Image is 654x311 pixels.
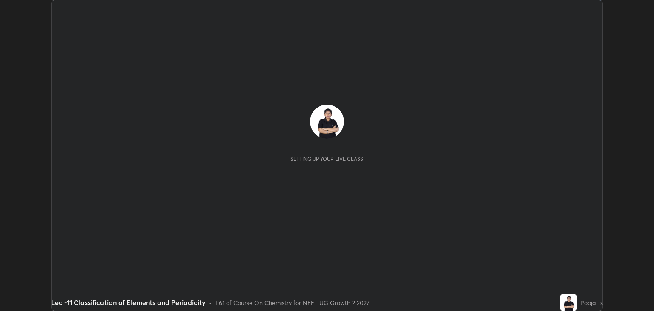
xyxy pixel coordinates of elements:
div: Lec -11 Classification of Elements and Periodicity [51,297,206,308]
div: Pooja Ts [580,298,603,307]
img: 72d189469a4d4c36b4c638edf2063a7f.jpg [560,294,577,311]
div: • [209,298,212,307]
div: Setting up your live class [290,156,363,162]
img: 72d189469a4d4c36b4c638edf2063a7f.jpg [310,105,344,139]
div: L61 of Course On Chemistry for NEET UG Growth 2 2027 [215,298,370,307]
